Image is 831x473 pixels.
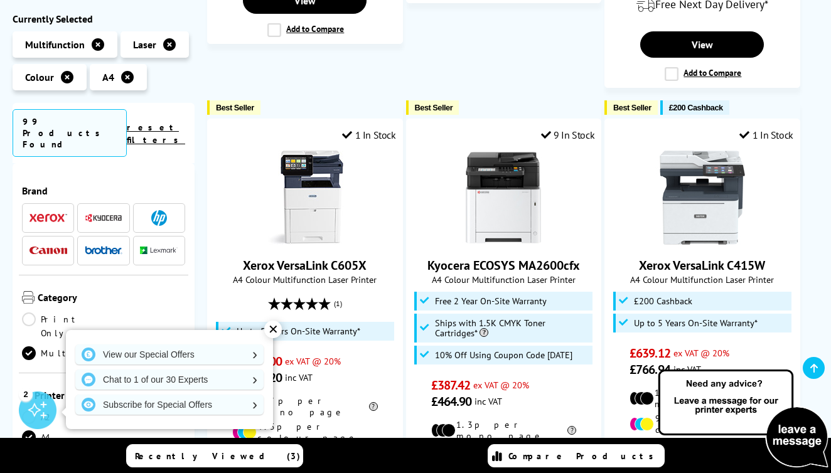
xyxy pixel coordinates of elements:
[151,210,167,226] img: HP
[38,291,185,306] span: Category
[214,274,396,285] span: A4 Colour Multifunction Laser Printer
[435,296,547,306] span: Free 2 Year On-Site Warranty
[431,377,471,393] span: £387.42
[634,318,758,328] span: Up to 5 Years On-Site Warranty*
[29,247,67,255] img: Canon
[102,71,114,83] span: A4
[415,103,453,112] span: Best Seller
[456,235,550,247] a: Kyocera ECOSYS MA2600cfx
[13,13,195,25] div: Currently Selected
[35,389,185,404] span: Printer Size
[13,109,127,157] span: 99 Products Found
[456,151,550,245] img: Kyocera ECOSYS MA2600cfx
[655,368,831,470] img: Open Live Chat window
[431,393,472,410] span: £464.90
[508,450,660,462] span: Compare Products
[435,318,589,338] span: Ships with 1.5K CMYK Toner Cartridges*
[473,379,529,391] span: ex VAT @ 20%
[342,129,396,141] div: 1 In Stock
[285,371,313,383] span: inc VAT
[435,350,572,360] span: 10% Off Using Coupon Code [DATE]
[133,38,156,51] span: Laser
[267,23,344,37] label: Add to Compare
[29,243,67,258] a: Canon
[29,214,67,223] img: Xerox
[232,353,282,369] span: £2,541.00
[75,395,264,415] a: Subscribe for Special Offers
[75,369,264,390] a: Chat to 1 of our 30 Experts
[640,31,764,58] a: View
[243,257,367,274] a: Xerox VersaLink C605X
[630,361,670,378] span: £766.94
[660,100,729,115] button: £200 Cashback
[264,321,282,338] div: ✕
[258,151,352,245] img: Xerox VersaLink C605X
[232,395,378,418] li: 0.7p per mono page
[85,243,122,258] a: Brother
[22,184,185,197] span: Brand
[673,347,729,359] span: ex VAT @ 20%
[85,213,122,223] img: Kyocera
[216,103,254,112] span: Best Seller
[22,346,159,360] a: Multifunction
[22,291,35,304] img: Category
[630,387,775,410] li: 1.4p per mono page
[207,100,260,115] button: Best Seller
[406,100,459,115] button: Best Seller
[25,38,85,51] span: Multifunction
[427,257,580,274] a: Kyocera ECOSYS MA2600cfx
[140,243,178,258] a: Lexmark
[126,444,303,467] a: Recently Viewed (3)
[232,369,282,386] span: £3,049.20
[655,151,749,245] img: Xerox VersaLink C415W
[334,292,342,316] span: (1)
[474,395,502,407] span: inc VAT
[258,235,352,247] a: Xerox VersaLink C605X
[22,430,104,444] a: A4
[29,210,67,226] a: Xerox
[634,296,692,306] span: £200 Cashback
[639,257,765,274] a: Xerox VersaLink C415W
[25,71,54,83] span: Colour
[604,100,658,115] button: Best Seller
[613,103,651,112] span: Best Seller
[135,450,301,462] span: Recently Viewed (3)
[140,247,178,255] img: Lexmark
[19,387,33,401] div: 2
[665,67,741,81] label: Add to Compare
[431,419,577,442] li: 1.3p per mono page
[85,246,122,255] img: Brother
[232,421,378,444] li: 4.5p per colour page
[140,210,178,226] a: HP
[655,235,749,247] a: Xerox VersaLink C415W
[237,326,360,336] span: Up to 5 Years On-Site Warranty*
[630,345,670,361] span: £639.12
[488,444,665,467] a: Compare Products
[673,363,701,375] span: inc VAT
[22,312,104,340] a: Print Only
[739,129,793,141] div: 1 In Stock
[127,122,185,146] a: reset filters
[75,344,264,364] a: View our Special Offers
[630,413,775,435] li: 9.3p per colour page
[541,129,595,141] div: 9 In Stock
[611,274,793,285] span: A4 Colour Multifunction Laser Printer
[669,103,723,112] span: £200 Cashback
[413,274,595,285] span: A4 Colour Multifunction Laser Printer
[85,210,122,226] a: Kyocera
[285,355,341,367] span: ex VAT @ 20%
[22,410,104,424] a: A2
